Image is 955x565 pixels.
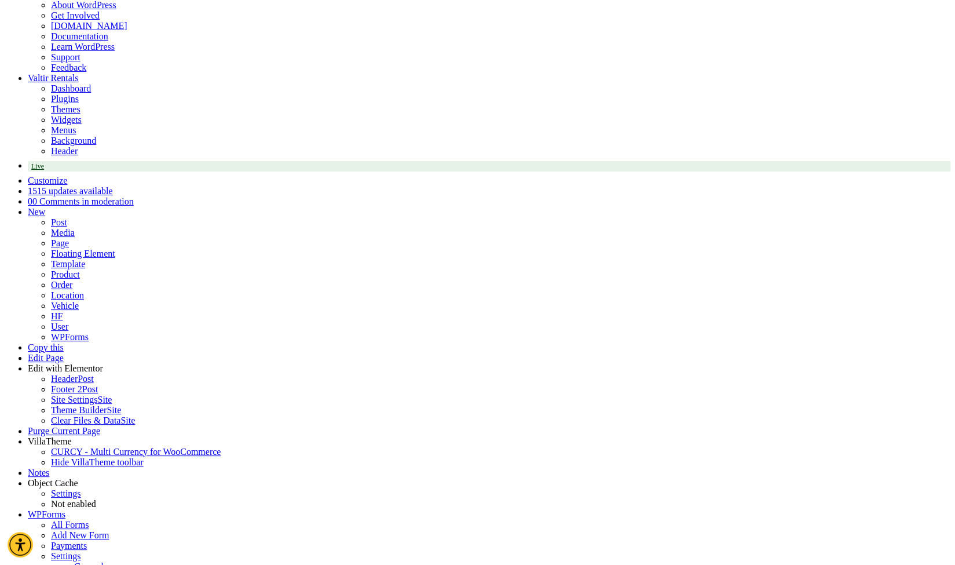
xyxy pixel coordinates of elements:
[28,217,950,342] ul: New
[28,436,950,447] div: VillaTheme
[51,415,120,425] span: Clear Files & Data
[51,374,94,384] a: HeaderPost
[28,196,32,206] span: 0
[51,136,96,145] a: Background
[51,395,97,404] span: Site Settings
[82,384,98,394] span: Post
[28,353,64,363] a: Edit Page
[32,196,134,206] span: 0 Comments in moderation
[51,489,81,498] a: Settings
[51,520,89,530] a: All Forms
[51,332,89,342] a: WPForms
[51,249,115,258] a: Floating Element
[51,374,78,384] span: Header
[51,52,81,62] a: Support
[28,186,37,196] span: 15
[51,125,76,135] a: Menus
[51,115,82,125] a: Widgets
[51,395,112,404] a: Site SettingsSite
[28,207,45,217] span: New
[78,374,94,384] span: Post
[51,457,144,467] span: Hide VillaTheme toolbar
[28,509,65,519] a: WPForms
[28,21,950,73] ul: About WordPress
[51,541,87,551] a: Payments
[51,269,80,279] a: Product
[51,322,68,331] a: User
[51,415,135,425] a: Clear Files & DataSite
[51,384,82,394] span: Footer 2
[28,468,49,477] a: Notes
[120,415,135,425] span: Site
[51,405,107,415] span: Theme Builder
[28,176,67,185] a: Customize
[51,280,72,290] a: Order
[28,73,79,83] a: Valtir Rentals
[51,10,100,20] a: Get Involved
[28,83,950,104] ul: Valtir Rentals
[51,228,75,238] a: Media
[8,532,33,557] div: Accessibility Menu
[51,104,81,114] a: Themes
[28,104,950,156] ul: Valtir Rentals
[51,499,950,509] div: Status: Not enabled
[51,405,121,415] a: Theme BuilderSite
[51,94,79,104] a: Plugins
[51,530,109,540] a: Add New Form
[97,395,112,404] span: Site
[51,146,78,156] a: Header
[51,63,86,72] a: Feedback
[28,426,100,436] a: Purge Current Page
[51,447,221,457] a: CURCY - Multi Currency for WooCommerce
[51,384,98,394] a: Footer 2Post
[51,311,63,321] a: HF
[51,238,69,248] a: Page
[107,405,121,415] span: Site
[51,83,91,93] a: Dashboard
[51,31,108,41] a: Documentation
[28,342,64,352] a: Copy this
[51,301,79,311] a: Vehicle
[51,259,85,269] a: Template
[28,363,103,373] span: Edit with Elementor
[37,186,113,196] span: 15 updates available
[51,290,84,300] a: Location
[51,21,127,31] a: [DOMAIN_NAME]
[51,217,67,227] a: Post
[51,42,115,52] a: Learn WordPress
[28,478,950,489] div: Object Cache
[51,551,81,561] a: Settings
[28,161,950,172] a: Live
